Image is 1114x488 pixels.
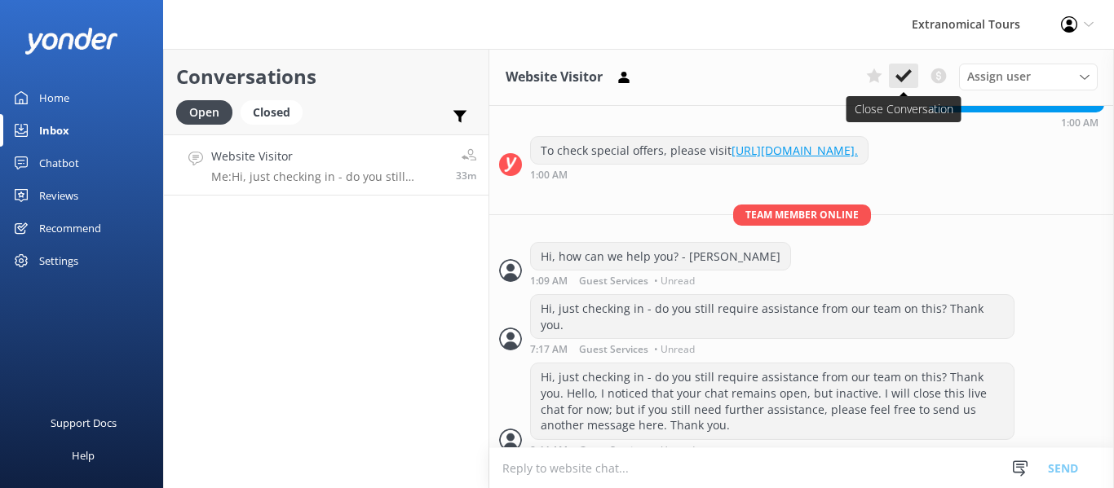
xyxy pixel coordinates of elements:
strong: 7:17 AM [530,345,568,354]
span: Guest Services [579,345,648,354]
div: Oct 01 2025 10:09am (UTC -07:00) America/Tijuana [530,275,791,286]
a: Open [176,103,241,121]
a: [URL][DOMAIN_NAME]. [732,143,858,158]
strong: 8:44 AM [530,446,568,455]
div: Hi, just checking in - do you still require assistance from our team on this? Thank you. [531,295,1014,338]
div: Home [39,81,69,114]
div: Chatbot [39,147,79,179]
div: Hi, how can we help you? - [PERSON_NAME] [531,243,790,270]
div: Hi, just checking in - do you still require assistance from our team on this? Thank you. Hello, I... [531,363,1014,438]
strong: 1:00 AM [530,170,568,180]
div: Reviews [39,179,78,212]
strong: 1:09 AM [530,276,568,286]
h4: Website Visitor [211,147,444,165]
p: Me: Hi, just checking in - do you still require assistance from our team on this? Thank you. Hell... [211,169,444,184]
div: Closed [241,100,303,125]
div: Help [72,439,95,472]
div: Oct 01 2025 05:44pm (UTC -07:00) America/Tijuana [530,444,1015,455]
span: Team member online [733,204,871,225]
span: Guest Services [579,276,648,286]
div: Oct 01 2025 10:00am (UTC -07:00) America/Tijuana [929,117,1104,128]
a: Closed [241,103,311,121]
span: Assign user [967,68,1031,86]
strong: 1:00 AM [1061,118,1099,128]
div: Inbox [39,114,69,147]
div: Oct 01 2025 04:17pm (UTC -07:00) America/Tijuana [530,343,1015,354]
div: Assign User [959,64,1098,90]
div: Support Docs [51,407,117,439]
div: Oct 01 2025 10:00am (UTC -07:00) America/Tijuana [530,169,869,180]
a: Website VisitorMe:Hi, just checking in - do you still require assistance from our team on this? T... [164,134,488,196]
span: • Unread [654,276,695,286]
span: • Unread [654,446,695,455]
div: To check special offers, please visit [531,137,868,165]
h3: Website Visitor [506,67,603,88]
span: Guest Services [579,446,648,455]
div: Open [176,100,232,125]
h2: Conversations [176,61,476,92]
span: • Unread [654,345,695,354]
span: Oct 01 2025 05:44pm (UTC -07:00) America/Tijuana [456,169,476,182]
img: yonder-white-logo.png [24,28,118,55]
div: Recommend [39,212,101,244]
div: Settings [39,244,78,277]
